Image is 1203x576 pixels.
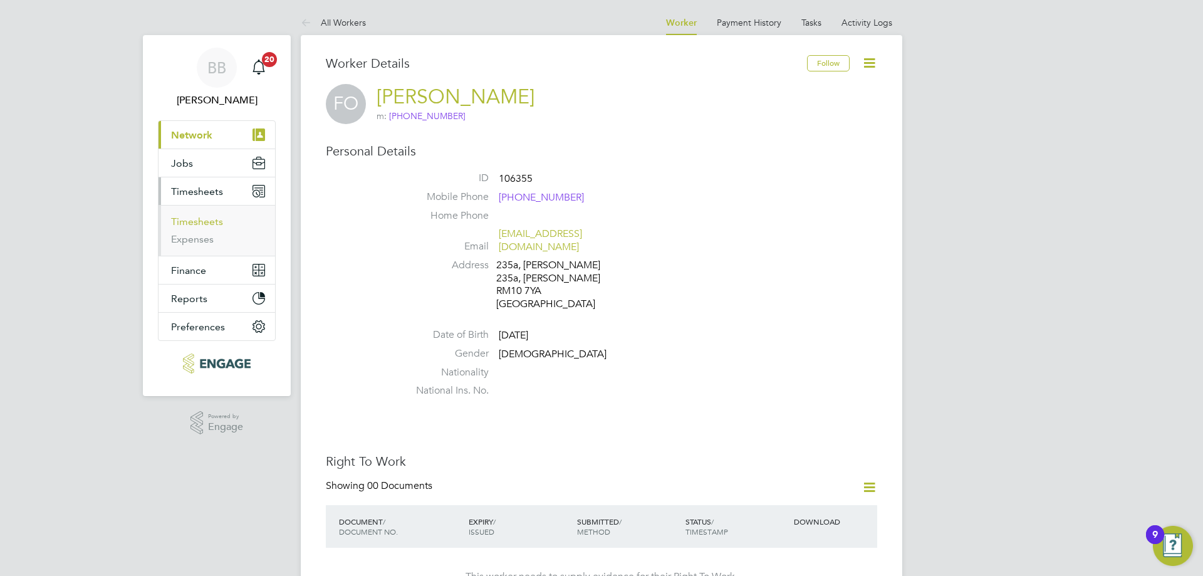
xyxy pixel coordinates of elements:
h3: Worker Details [326,55,807,71]
label: Gender [401,347,489,360]
span: Reports [171,293,207,305]
span: / [619,516,622,526]
button: Open Resource Center, 9 new notifications [1153,526,1193,566]
label: ID [401,172,489,185]
a: Payment History [717,17,781,28]
img: xede-logo-retina.png [183,353,250,374]
span: [DEMOGRAPHIC_DATA] [499,348,607,360]
label: National Ins. No. [401,384,489,397]
div: Timesheets [159,205,275,256]
a: Timesheets [171,216,223,228]
a: Go to home page [158,353,276,374]
span: FO [326,84,366,124]
span: TIMESTAMP [685,526,728,537]
label: Nationality [401,366,489,379]
span: 00 Documents [367,479,432,492]
a: Worker [666,18,697,28]
div: DOWNLOAD [791,510,877,533]
div: DOCUMENT [336,510,466,543]
a: Expenses [171,233,214,245]
span: DOCUMENT NO. [339,526,398,537]
span: / [383,516,385,526]
a: [EMAIL_ADDRESS][DOMAIN_NAME] [499,228,582,253]
span: [DATE] [499,329,528,342]
div: 9 [1152,535,1158,551]
span: / [493,516,496,526]
label: Mobile Phone [401,191,489,204]
a: [PERSON_NAME] [377,85,534,109]
a: BB[PERSON_NAME] [158,48,276,108]
div: 235a, [PERSON_NAME] 235a, [PERSON_NAME] RM10 7YA [GEOGRAPHIC_DATA] [496,259,615,311]
a: Activity Logs [841,17,892,28]
a: Powered byEngage [190,411,244,435]
span: 106355 [499,172,533,185]
h3: Personal Details [326,143,877,159]
span: Powered by [208,411,243,422]
button: Jobs [159,149,275,177]
span: / [711,516,714,526]
div: EXPIRY [466,510,574,543]
button: Follow [807,55,850,71]
span: Jobs [171,157,193,169]
div: Showing [326,479,435,493]
span: METHOD [577,526,610,537]
button: Preferences [159,313,275,340]
button: Network [159,121,275,149]
a: 20 [246,48,271,88]
div: SUBMITTED [574,510,682,543]
span: m: [377,110,387,122]
a: Tasks [801,17,821,28]
span: 20 [262,52,277,67]
label: Address [401,259,489,272]
span: Network [171,129,212,141]
div: STATUS [682,510,791,543]
label: Date of Birth [401,328,489,342]
button: Finance [159,256,275,284]
span: Timesheets [171,186,223,197]
nav: Main navigation [143,35,291,396]
label: Email [401,240,489,253]
a: All Workers [301,17,366,28]
button: Reports [159,285,275,312]
label: Home Phone [401,209,489,223]
button: Timesheets [159,177,275,205]
span: Preferences [171,321,225,333]
h3: Right To Work [326,453,877,469]
span: ISSUED [469,526,494,537]
span: Becky Blight [158,93,276,108]
span: Finance [171,264,206,276]
span: BB [207,60,226,76]
span: [PHONE_NUMBER] [499,191,584,204]
span: [PHONE_NUMBER] [389,110,466,122]
span: Engage [208,422,243,432]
